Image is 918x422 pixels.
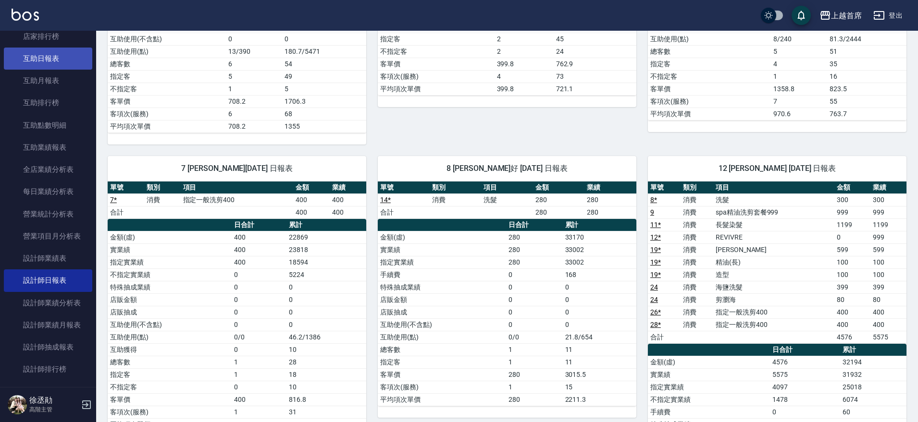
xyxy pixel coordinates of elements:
td: 指定客 [648,58,771,70]
td: 23818 [286,243,366,256]
td: 手續費 [378,268,506,281]
button: 上越首席 [816,6,866,25]
td: 2211.3 [563,393,636,406]
td: 13/390 [226,45,282,58]
td: 0 [506,281,563,293]
td: 互助使用(點) [648,33,771,45]
h5: 徐丞勛 [29,396,78,405]
td: 消費 [681,281,713,293]
td: 54 [282,58,366,70]
td: 0 [563,318,636,331]
th: 單號 [378,181,430,194]
td: 708.2 [226,120,282,133]
td: 11 [563,356,636,368]
td: 180.7/5471 [282,45,366,58]
td: 21.8/654 [563,331,636,343]
td: 平均項次單價 [378,393,506,406]
td: 0 [232,293,286,306]
a: 互助業績報表 [4,136,92,158]
td: 不指定客 [648,70,771,83]
td: 763.7 [827,108,906,120]
td: 0/0 [506,331,563,343]
a: 每日業績分析表 [4,181,92,203]
th: 業績 [584,181,636,194]
td: 100 [834,256,870,268]
td: 0 [232,306,286,318]
td: 實業績 [378,243,506,256]
td: 實業績 [108,243,232,256]
td: 280 [584,193,636,206]
th: 金額 [533,181,585,194]
td: 平均項次單價 [108,120,226,133]
td: 6 [226,58,282,70]
td: 28 [286,356,366,368]
td: 客單價 [378,368,506,381]
td: 22869 [286,231,366,243]
td: 1478 [770,393,840,406]
td: 總客數 [108,58,226,70]
td: 7 [771,95,827,108]
th: 項目 [481,181,533,194]
td: 25018 [840,381,906,393]
td: 0 [563,293,636,306]
td: 100 [870,268,906,281]
td: 73 [554,70,636,83]
a: 設計師業績月報表 [4,314,92,336]
td: 0 [506,318,563,331]
a: 設計師日報表 [4,269,92,291]
td: 金額(虛) [648,356,770,368]
td: 客項次(服務) [108,108,226,120]
td: 280 [506,256,563,268]
td: 100 [870,256,906,268]
td: 金額(虛) [378,231,506,243]
td: 721.1 [554,83,636,95]
a: 互助排行榜 [4,92,92,114]
th: 單號 [108,181,144,194]
td: 特殊抽成業績 [108,281,232,293]
td: 總客數 [378,343,506,356]
td: 0 [506,293,563,306]
td: 4576 [834,331,870,343]
td: 400 [870,318,906,331]
td: 指定實業績 [108,256,232,268]
td: 客單價 [648,83,771,95]
td: 5 [226,70,282,83]
td: 15 [563,381,636,393]
img: Logo [12,9,39,21]
td: 400 [232,243,286,256]
td: 互助使用(不含點) [108,33,226,45]
a: 設計師抽成報表 [4,336,92,358]
td: [PERSON_NAME] [713,243,834,256]
td: 1 [232,406,286,418]
td: 0 [506,268,563,281]
th: 類別 [144,181,181,194]
td: 16 [827,70,906,83]
td: 599 [834,243,870,256]
a: 互助點數明細 [4,114,92,136]
td: 互助使用(點) [378,331,506,343]
td: 消費 [681,218,713,231]
td: 0 [282,33,366,45]
td: 手續費 [648,406,770,418]
td: 實業績 [648,368,770,381]
td: 消費 [681,231,713,243]
td: 消費 [681,268,713,281]
td: 5224 [286,268,366,281]
td: 平均項次單價 [648,108,771,120]
td: 400 [870,306,906,318]
td: 5 [282,83,366,95]
a: 營業項目月分析表 [4,225,92,247]
td: 0 [232,381,286,393]
td: 55 [827,95,906,108]
td: 合計 [648,331,681,343]
td: 33002 [563,243,636,256]
td: 0 [286,293,366,306]
td: 400 [293,206,330,218]
td: 指定客 [378,356,506,368]
td: 金額(虛) [108,231,232,243]
td: 互助使用(不含點) [108,318,232,331]
td: 280 [506,393,563,406]
td: 不指定實業績 [108,268,232,281]
td: 6 [226,108,282,120]
td: 1355 [282,120,366,133]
